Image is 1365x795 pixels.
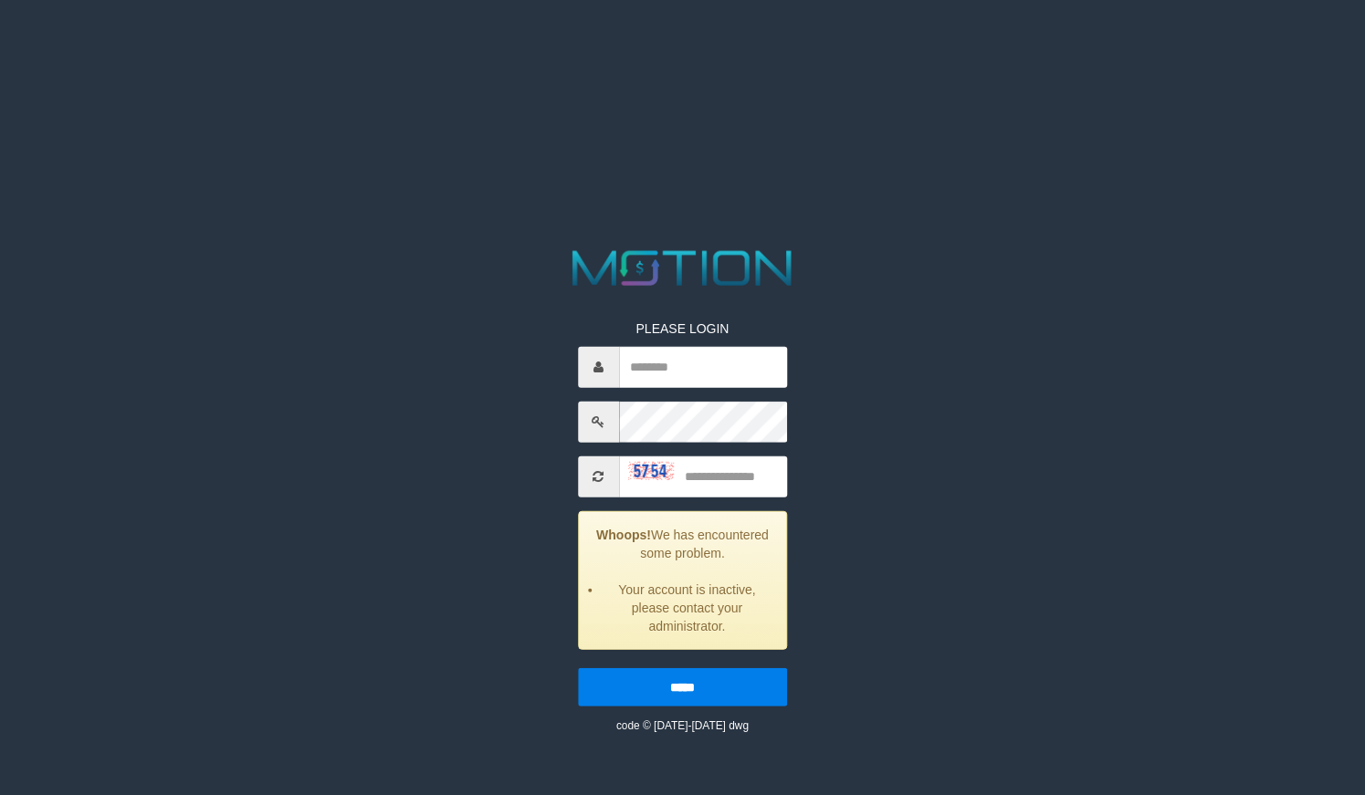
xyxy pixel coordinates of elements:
p: PLEASE LOGIN [578,319,787,337]
strong: Whoops! [596,527,651,541]
img: MOTION_logo.png [563,245,803,292]
img: captcha [628,462,674,480]
small: code © [DATE]-[DATE] dwg [616,718,749,731]
div: We has encountered some problem. [578,510,787,649]
li: Your account is inactive, please contact your administrator. [602,580,772,634]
